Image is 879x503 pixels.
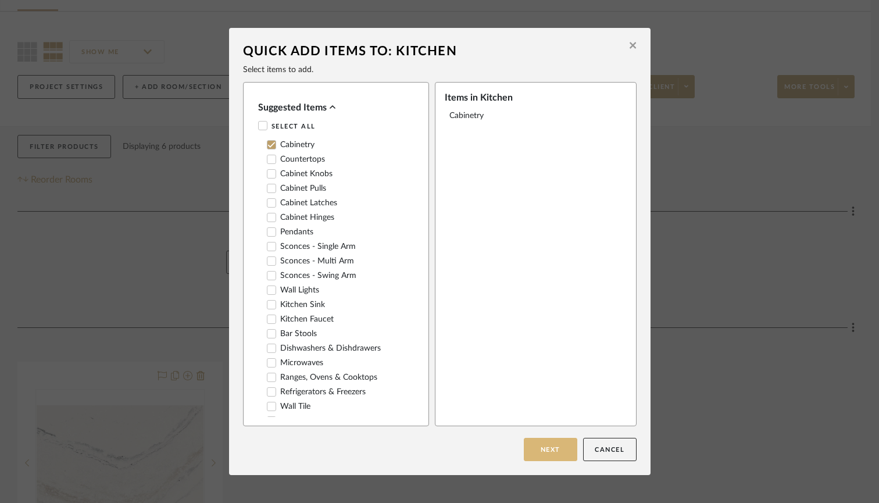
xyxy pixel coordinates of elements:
label: Ranges, Ovens & Cooktops [267,373,377,383]
label: Bar Stools [267,329,317,339]
div: Quick Add Items to: Kitchen [243,42,625,61]
label: Sconces - Single Arm [267,242,356,252]
label: Stone [267,416,301,426]
label: Sconces - Multi Arm [267,256,354,266]
label: Cabinetry [267,140,315,150]
label: Cabinet Knobs [267,169,333,179]
button: Next [524,438,577,461]
label: Wall Tile [267,402,310,412]
label: Cabinet Latches [267,198,337,208]
label: Cabinet Pulls [267,184,326,194]
label: Select All [258,121,316,132]
div: Suggested Items [258,101,408,115]
div: Cabinetry [449,110,616,121]
label: Kitchen Faucet [267,315,334,324]
label: Refrigerators & Freezers [267,387,366,397]
label: Microwaves [267,358,323,368]
button: Cancel [583,438,637,461]
label: Kitchen Sink [267,300,325,310]
label: Dishwashers & Dishdrawers [267,344,381,354]
div: Items in Kitchen [445,91,619,105]
label: Sconces - Swing Arm [267,271,356,281]
label: Wall Lights [267,286,319,295]
label: Cabinet Hinges [267,213,334,223]
label: Countertops [267,155,325,165]
label: Pendants [267,227,313,237]
div: Select items to add. [243,65,637,75]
